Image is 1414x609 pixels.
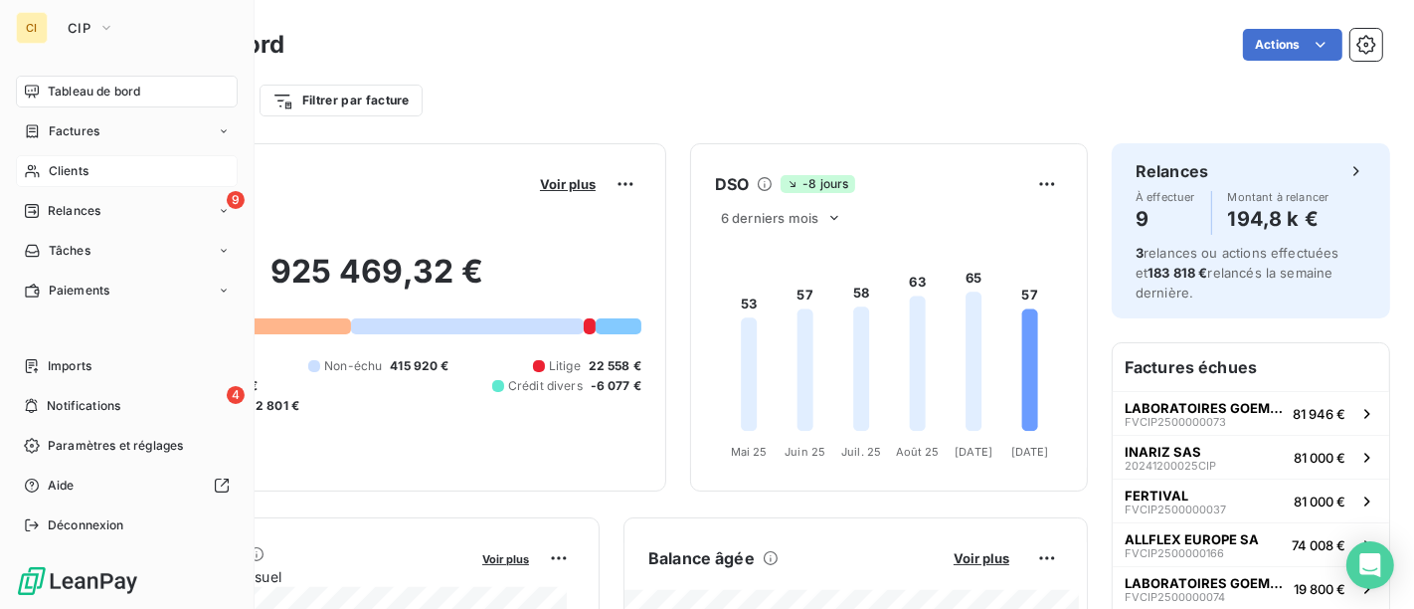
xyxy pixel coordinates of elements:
[1136,191,1195,203] span: À effectuer
[227,191,245,209] span: 9
[1294,581,1345,597] span: 19 800 €
[1136,245,1144,261] span: 3
[324,357,382,375] span: Non-échu
[1125,416,1226,428] span: FVCIP2500000073
[1294,494,1345,509] span: 81 000 €
[591,377,641,395] span: -6 077 €
[731,445,768,459] tspan: Mai 25
[1292,537,1345,553] span: 74 008 €
[48,83,140,101] span: Tableau de bord
[1113,522,1389,566] button: ALLFLEX EUROPE SAFVCIP250000016674 008 €
[48,477,75,495] span: Aide
[534,175,602,193] button: Voir plus
[955,445,992,459] tspan: [DATE]
[1293,406,1345,422] span: 81 946 €
[1294,450,1345,466] span: 81 000 €
[390,357,448,375] span: 415 920 €
[1125,460,1216,472] span: 20241200025CIP
[1113,435,1389,479] button: INARIZ SAS20241200025CIP81 000 €
[47,397,120,415] span: Notifications
[589,357,641,375] span: 22 558 €
[482,552,529,566] span: Voir plus
[1228,203,1329,235] h4: 194,8 k €
[715,172,749,196] h6: DSO
[1125,504,1226,515] span: FVCIP2500000037
[49,242,90,260] span: Tâches
[1125,531,1259,547] span: ALLFLEX EUROPE SA
[68,20,90,36] span: CIP
[1346,541,1394,589] div: Open Intercom Messenger
[1136,245,1339,301] span: relances ou actions effectuées et relancés la semaine dernière.
[227,386,245,404] span: 4
[841,445,881,459] tspan: Juil. 25
[508,377,583,395] span: Crédit divers
[948,549,1015,567] button: Voir plus
[16,470,238,502] a: Aide
[648,546,755,570] h6: Balance âgée
[549,357,581,375] span: Litige
[49,282,109,300] span: Paiements
[1125,444,1201,460] span: INARIZ SAS
[1228,191,1329,203] span: Montant à relancer
[112,566,468,587] span: Chiffre d'affaires mensuel
[781,175,854,193] span: -8 jours
[260,85,423,116] button: Filtrer par facture
[1125,400,1285,416] span: LABORATOIRES GOEMAR
[112,252,641,311] h2: 925 469,32 €
[16,12,48,44] div: CI
[1125,547,1224,559] span: FVCIP2500000166
[48,202,100,220] span: Relances
[954,550,1009,566] span: Voir plus
[48,516,124,534] span: Déconnexion
[1136,159,1208,183] h6: Relances
[1011,445,1049,459] tspan: [DATE]
[16,565,139,597] img: Logo LeanPay
[1125,488,1188,504] span: FERTIVAL
[48,357,91,375] span: Imports
[1113,479,1389,522] button: FERTIVALFVCIP250000003781 000 €
[785,445,825,459] tspan: Juin 25
[1125,591,1225,603] span: FVCIP2500000074
[49,122,99,140] span: Factures
[540,176,596,192] span: Voir plus
[1243,29,1342,61] button: Actions
[476,549,535,567] button: Voir plus
[1148,265,1207,281] span: 183 818 €
[1113,391,1389,435] button: LABORATOIRES GOEMARFVCIP250000007381 946 €
[49,162,88,180] span: Clients
[48,437,183,455] span: Paramètres et réglages
[721,210,818,226] span: 6 derniers mois
[250,397,299,415] span: -2 801 €
[896,445,940,459] tspan: Août 25
[1113,343,1389,391] h6: Factures échues
[1136,203,1195,235] h4: 9
[1125,575,1286,591] span: LABORATOIRES GOEMAR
